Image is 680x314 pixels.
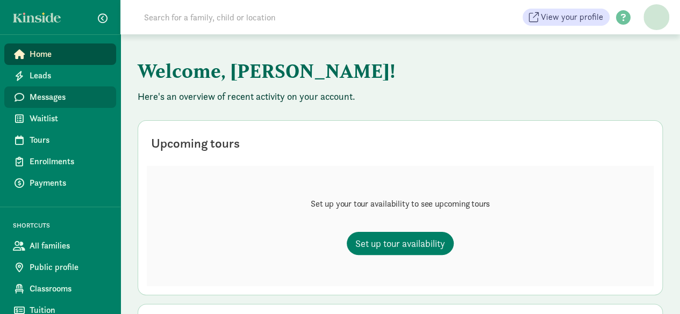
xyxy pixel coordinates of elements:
span: Messages [30,91,108,104]
h1: Welcome, [PERSON_NAME]! [138,52,663,90]
a: Messages [4,86,116,108]
span: Classrooms [30,282,108,295]
div: Upcoming tours [151,134,240,153]
span: Public profile [30,261,108,274]
span: Tours [30,134,108,147]
a: Set up tour availability [347,232,454,255]
span: Payments [30,177,108,189]
span: Set up tour availability [355,236,445,251]
span: Home [30,48,108,61]
p: Here's an overview of recent activity on your account. [138,90,663,103]
a: Payments [4,172,116,194]
iframe: Chat Widget [626,262,680,314]
a: Enrollments [4,151,116,172]
a: Classrooms [4,278,116,300]
span: View your profile [541,11,603,24]
span: All families [30,239,108,252]
a: Leads [4,65,116,86]
span: Leads [30,69,108,82]
p: Set up your tour availability to see upcoming tours [311,198,490,210]
a: Home [4,43,116,65]
a: Tours [4,129,116,151]
a: All families [4,235,116,257]
a: View your profile [522,9,610,26]
span: Waitlist [30,112,108,125]
a: Waitlist [4,108,116,129]
a: Public profile [4,257,116,278]
input: Search for a family, child or location [138,6,439,28]
span: Enrollments [30,155,108,168]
